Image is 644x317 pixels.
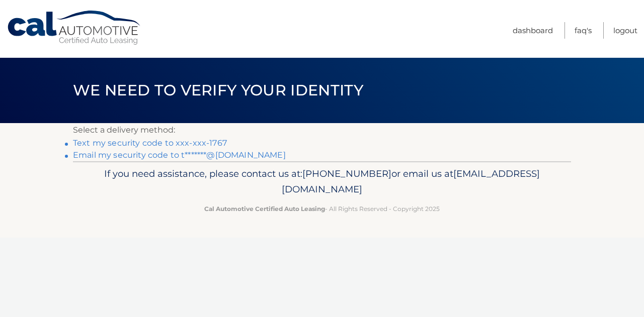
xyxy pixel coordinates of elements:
[73,138,227,148] a: Text my security code to xxx-xxx-1767
[575,22,592,39] a: FAQ's
[302,168,391,179] span: [PHONE_NUMBER]
[7,10,142,46] a: Cal Automotive
[613,22,637,39] a: Logout
[79,166,565,198] p: If you need assistance, please contact us at: or email us at
[73,123,571,137] p: Select a delivery method:
[79,203,565,214] p: - All Rights Reserved - Copyright 2025
[204,205,325,213] strong: Cal Automotive Certified Auto Leasing
[73,81,363,99] span: We need to verify your identity
[73,150,286,160] a: Email my security code to t*******@[DOMAIN_NAME]
[513,22,553,39] a: Dashboard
